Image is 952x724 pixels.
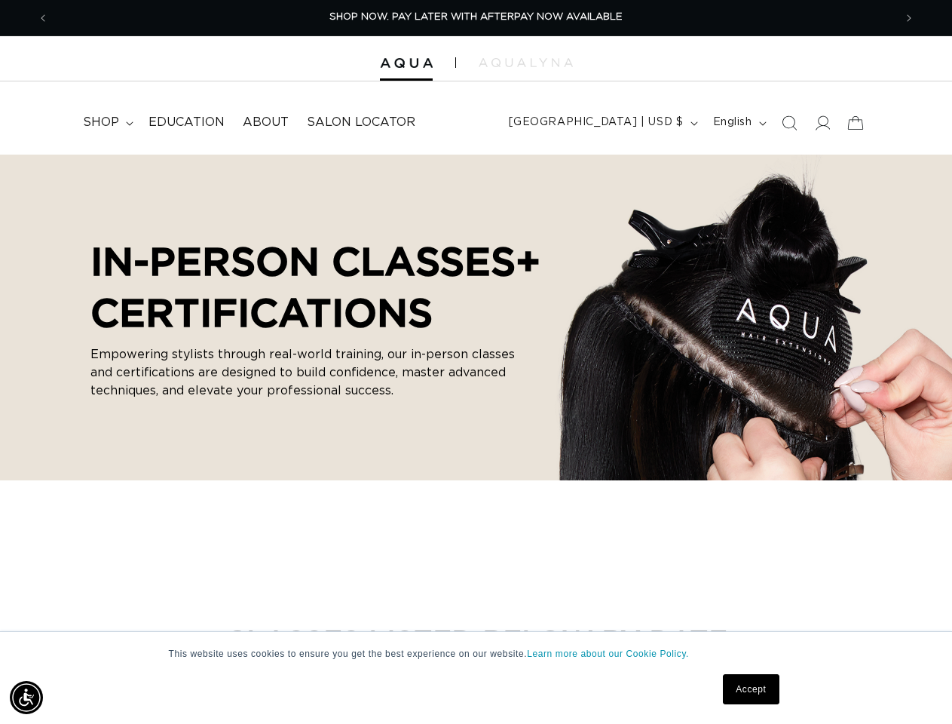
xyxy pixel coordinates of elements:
[329,12,623,22] span: SHOP NOW. PAY LATER WITH AFTERPAY NOW AVAILABLE
[773,106,806,140] summary: Search
[83,115,119,130] span: shop
[169,647,784,661] p: This website uses cookies to ensure you get the best experience on our website.
[723,674,779,704] a: Accept
[243,115,289,130] span: About
[90,235,603,338] p: IN-PERSON CLASSES+ CERTIFICATIONS
[892,4,926,32] button: Next announcement
[307,115,415,130] span: Salon Locator
[380,58,433,69] img: Aqua Hair Extensions
[234,106,298,140] a: About
[90,345,528,400] p: Empowering stylists through real-world training, our in-person classes and certifications are des...
[509,115,684,130] span: [GEOGRAPHIC_DATA] | USD $
[713,115,752,130] span: English
[83,621,868,658] h2: CLASSES LISTED BELOW BY DATE
[527,649,689,659] a: Learn more about our Cookie Policy.
[704,109,773,137] button: English
[148,115,225,130] span: Education
[877,652,952,724] iframe: Chat Widget
[26,4,60,32] button: Previous announcement
[500,109,704,137] button: [GEOGRAPHIC_DATA] | USD $
[74,106,139,140] summary: shop
[298,106,424,140] a: Salon Locator
[10,681,43,714] div: Accessibility Menu
[479,58,573,67] img: aqualyna.com
[139,106,234,140] a: Education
